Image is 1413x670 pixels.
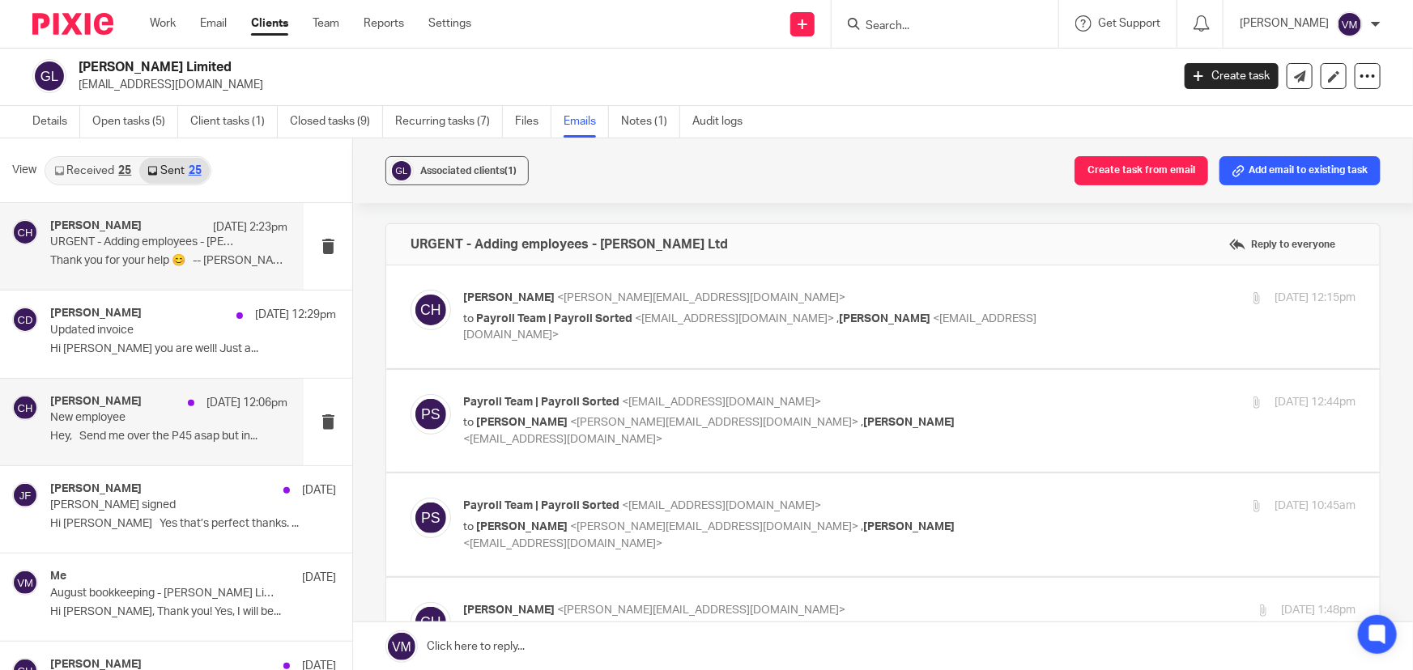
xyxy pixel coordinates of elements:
span: 😊 [118,2,132,15]
span: <[PERSON_NAME][EMAIL_ADDRESS][DOMAIN_NAME]> [557,292,845,303]
span: [PERSON_NAME] [463,604,555,616]
span: 0115 9226282 [69,262,138,274]
a: [PERSON_NAME][EMAIL_ADDRESS][DOMAIN_NAME] [32,278,304,290]
a: Team [313,15,339,32]
span: Payroll Team | Payroll Sorted [463,396,619,408]
h2: [PERSON_NAME] Limited [79,59,944,76]
a: Client tasks (1) [190,106,278,138]
p: [DATE] [302,482,336,498]
img: signature_3730381506 [218,228,296,260]
h4: [PERSON_NAME] [50,395,142,409]
p: Hi [PERSON_NAME] Yes that’s perfect thanks. ... [50,517,336,531]
span: Payroll Team | Payroll Sorted [463,500,619,511]
a: Create task [1185,63,1279,89]
input: Search [864,19,1010,34]
a: Closed tasks (9) [290,106,383,138]
p: Thank you for your help 😊 -- [PERSON_NAME]... [50,254,287,268]
span: <[EMAIL_ADDRESS][DOMAIN_NAME]> [463,434,662,445]
img: svg%3E [12,570,38,596]
label: Reply to everyone [1225,232,1339,257]
span: to [463,313,474,324]
span: <[PERSON_NAME][EMAIL_ADDRESS][DOMAIN_NAME]> [557,604,845,616]
p: [EMAIL_ADDRESS][DOMAIN_NAME] [79,77,1160,93]
a: Received25 [46,158,139,184]
a: Details [32,106,80,138]
p: [DATE] [302,570,336,586]
p: Hey, Send me over the P45 asap but in... [50,430,287,443]
img: svg%3E [411,394,451,435]
button: Create task from email [1075,156,1208,185]
img: svg%3E [12,395,38,421]
img: svg%3E [12,219,38,245]
a: Sent25 [139,158,209,184]
p: [DATE] 2:23pm [213,219,287,235]
img: svg%3E [32,59,66,93]
span: J [138,656,143,669]
a: Email [200,15,227,32]
p: [DATE] 10:45am [1275,498,1356,515]
p: New employee [50,411,240,425]
span: [PERSON_NAME] [839,313,930,324]
span: <[PERSON_NAME][EMAIL_ADDRESS][DOMAIN_NAME]> [570,417,858,428]
span: to [463,417,474,428]
span: , [836,313,839,324]
p: [DATE] 12:06pm [206,395,287,411]
img: svg%3E [411,602,451,642]
img: svg%3E [12,482,38,508]
a: Work [150,15,176,32]
p: [DATE] 12:15pm [1275,290,1356,307]
a: Notes (1) [621,106,680,138]
img: Pixie [32,13,113,35]
p: URGENT - Adding employees - [PERSON_NAME] Ltd [50,235,240,249]
span: <[PERSON_NAME][EMAIL_ADDRESS][DOMAIN_NAME]> [570,521,858,532]
h4: Me [50,570,66,583]
p: August bookkeeping - [PERSON_NAME] Limited [50,587,279,600]
span: [PERSON_NAME] [863,521,955,532]
span: (1) [504,166,517,176]
a: Audit logs [692,106,755,138]
h4: [PERSON_NAME] [50,219,142,233]
span: <[EMAIL_ADDRESS][DOMAIN_NAME]> [622,500,821,511]
div: 25 [118,165,131,176]
a: Files [515,106,551,138]
img: svg%3E [411,498,451,538]
p: [DATE] 12:44pm [1275,394,1356,411]
span: <[EMAIL_ADDRESS][DOMAIN_NAME]> [622,396,821,408]
span: , [861,417,863,428]
a: Clients [251,15,288,32]
span: [PERSON_NAME] [863,417,955,428]
span: View [12,162,36,179]
span: <[EMAIL_ADDRESS][DOMAIN_NAME]> [635,313,834,324]
p: Hi [PERSON_NAME] you are well! Just a... [50,342,336,356]
img: svg%3E [1337,11,1363,37]
p: Hi [PERSON_NAME], Thank you! Yes, I will be... [50,605,336,619]
a: Reports [364,15,404,32]
p: [DATE] 1:48pm [1281,602,1356,619]
p: [PERSON_NAME] signed [50,498,279,512]
img: svg%3E [411,290,451,330]
span: Get Support [1098,18,1160,29]
span: Associated clients [420,166,517,176]
span: Payroll Team | Payroll Sorted [476,313,632,324]
img: svg%3E [389,159,414,183]
img: svg%3E [12,307,38,333]
button: Add email to existing task [1219,156,1381,185]
h4: [PERSON_NAME] [50,482,142,496]
a: Open tasks (5) [92,106,178,138]
p: [DATE] 12:29pm [255,307,336,323]
button: Associated clients(1) [385,156,529,185]
p: [PERSON_NAME] [1240,15,1329,32]
span: [PERSON_NAME] [476,521,568,532]
h4: URGENT - Adding employees - [PERSON_NAME] Ltd [411,236,728,252]
div: 25 [189,165,202,176]
a: Recurring tasks (7) [395,106,503,138]
span: to [463,521,474,532]
span: [PERSON_NAME] [463,292,555,303]
span: <[EMAIL_ADDRESS][DOMAIN_NAME]> [463,538,662,549]
img: Image [78,223,218,260]
span: , [861,521,863,532]
h4: [PERSON_NAME] [50,307,142,320]
p: Updated invoice [50,324,279,337]
span: [PERSON_NAME] [476,417,568,428]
